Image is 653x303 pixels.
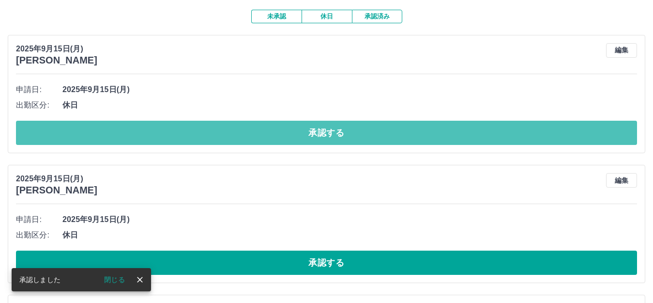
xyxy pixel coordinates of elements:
[16,55,97,66] h3: [PERSON_NAME]
[62,214,637,225] span: 2025年9月15日(月)
[16,185,97,196] h3: [PERSON_NAME]
[62,84,637,96] span: 2025年9月15日(月)
[16,251,637,275] button: 承認する
[606,43,637,58] button: 編集
[352,10,402,23] button: 承認済み
[62,229,637,241] span: 休日
[62,99,637,111] span: 休日
[16,229,62,241] span: 出勤区分:
[16,214,62,225] span: 申請日:
[16,84,62,96] span: 申請日:
[19,271,61,288] div: 承認しました
[133,272,147,287] button: close
[251,10,302,23] button: 未承認
[16,121,637,145] button: 承認する
[96,272,133,287] button: 閉じる
[16,43,97,55] p: 2025年9月15日(月)
[606,173,637,188] button: 編集
[16,173,97,185] p: 2025年9月15日(月)
[16,99,62,111] span: 出勤区分:
[302,10,352,23] button: 休日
